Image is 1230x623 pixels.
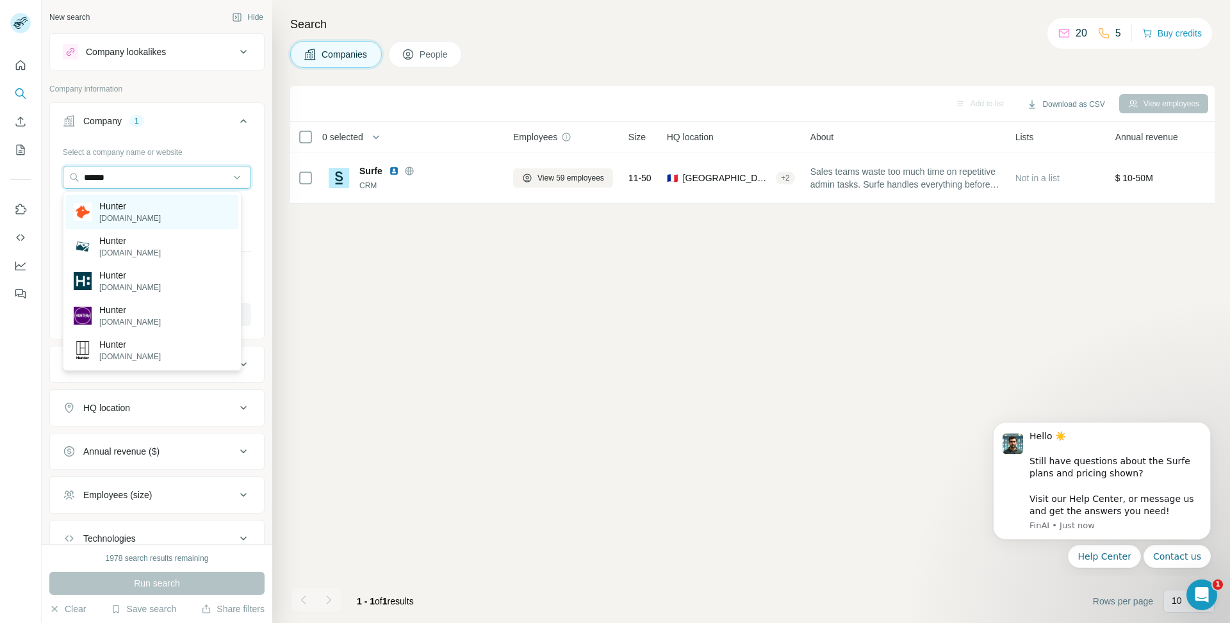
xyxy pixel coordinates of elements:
[49,603,86,615] button: Clear
[50,349,264,380] button: Industry
[99,303,161,316] p: Hunter
[1172,594,1182,607] p: 10
[74,341,92,359] img: Hunter
[99,247,161,259] p: [DOMAIN_NAME]
[359,165,382,177] span: Surfe
[129,115,144,127] div: 1
[49,12,90,23] div: New search
[1015,131,1034,143] span: Lists
[10,226,31,249] button: Use Surfe API
[83,401,130,414] div: HQ location
[99,200,161,213] p: Hunter
[513,168,613,188] button: View 59 employees
[10,282,31,305] button: Feedback
[513,131,557,143] span: Employees
[322,131,363,143] span: 0 selected
[86,45,166,58] div: Company lookalikes
[10,54,31,77] button: Quick start
[537,172,604,184] span: View 59 employees
[10,138,31,161] button: My lists
[10,198,31,221] button: Use Surfe on LinkedIn
[10,82,31,105] button: Search
[99,269,161,282] p: Hunter
[359,180,498,191] div: CRM
[628,172,652,184] span: 11-50
[83,532,136,545] div: Technologies
[1186,579,1217,610] iframe: Intercom live chat
[83,489,152,501] div: Employees (size)
[74,307,92,325] img: Hunter
[50,392,264,423] button: HQ location
[667,172,678,184] span: 🇫🇷
[99,234,161,247] p: Hunter
[74,203,92,221] img: Hunter
[106,553,209,564] div: 1978 search results remaining
[50,523,264,554] button: Technologies
[628,131,646,143] span: Size
[329,168,349,188] img: Logo of Surfe
[322,48,368,61] span: Companies
[10,254,31,277] button: Dashboard
[50,436,264,467] button: Annual revenue ($)
[683,172,771,184] span: [GEOGRAPHIC_DATA], [GEOGRAPHIC_DATA], [GEOGRAPHIC_DATA]
[776,172,795,184] div: + 2
[1076,26,1087,41] p: 20
[382,596,388,606] span: 1
[99,282,161,293] p: [DOMAIN_NAME]
[201,603,265,615] button: Share filters
[974,410,1230,576] iframe: Intercom notifications message
[1018,95,1113,114] button: Download as CSV
[1142,24,1202,42] button: Buy credits
[389,166,399,176] img: LinkedIn logo
[83,115,122,127] div: Company
[50,480,264,510] button: Employees (size)
[1115,131,1178,143] span: Annual revenue
[1093,595,1153,608] span: Rows per page
[49,83,265,95] p: Company information
[111,603,176,615] button: Save search
[99,316,161,328] p: [DOMAIN_NAME]
[290,15,1215,33] h4: Search
[50,36,264,67] button: Company lookalikes
[223,8,272,27] button: Hide
[74,272,92,290] img: Hunter
[83,445,160,458] div: Annual revenue ($)
[810,165,1000,191] span: Sales teams waste too much time on repetitive admin tasks. Surfe handles everything before the ph...
[50,106,264,142] button: Company1
[1015,173,1060,183] span: Not in a list
[357,596,375,606] span: 1 - 1
[1213,579,1223,590] span: 1
[375,596,382,606] span: of
[99,338,161,351] p: Hunter
[63,142,251,158] div: Select a company name or website
[99,351,161,362] p: [DOMAIN_NAME]
[10,110,31,133] button: Enrich CSV
[1115,173,1153,183] span: $ 10-50M
[357,596,414,606] span: results
[667,131,714,143] span: HQ location
[99,213,161,224] p: [DOMAIN_NAME]
[420,48,449,61] span: People
[74,238,92,255] img: Hunter
[810,131,834,143] span: About
[1115,26,1121,41] p: 5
